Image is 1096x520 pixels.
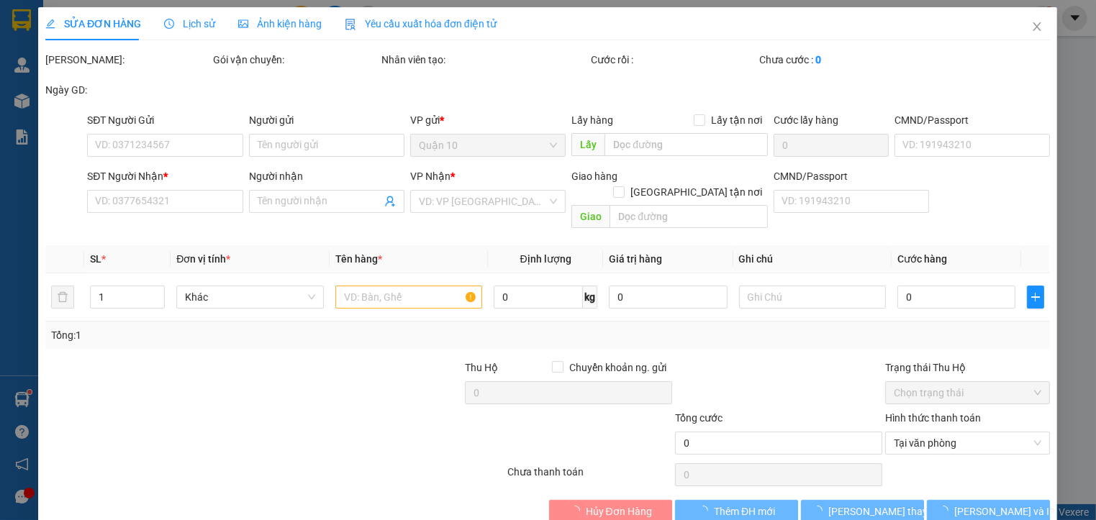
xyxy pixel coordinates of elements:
span: [GEOGRAPHIC_DATA] tận nơi [625,184,768,200]
span: VP Nhận [410,170,450,182]
span: SL [90,253,101,265]
span: Lấy [572,133,605,156]
div: Nhân viên tạo: [381,52,589,68]
span: Tổng cước [676,412,723,424]
input: Cước lấy hàng [774,134,889,157]
span: Chọn trạng thái [894,382,1041,403]
div: Trạm 128 [126,12,224,47]
span: Đơn vị tính [177,253,231,265]
span: Thêm ĐH mới [715,503,776,519]
div: Quận 10 [12,12,116,29]
span: plus [1028,291,1044,303]
span: picture [238,19,248,29]
div: NG VĂN THÀNH [126,47,224,81]
span: Giá trị hàng [610,253,663,265]
span: Lấy tận nơi [705,112,768,128]
span: Nhận: [126,14,160,29]
img: icon [345,19,356,30]
div: SĐT Người Nhận [88,168,243,184]
span: loading [699,506,715,516]
input: Dọc đường [605,133,768,156]
span: Cước hàng [897,253,947,265]
span: kg [584,286,598,309]
span: Chuyển khoản ng. gửi [564,360,673,375]
span: Tên hàng [335,253,382,265]
span: clock-circle [164,19,174,29]
div: SĐT Người Gửi [88,112,243,128]
span: loading [813,506,829,516]
label: Hình thức thanh toán [885,412,981,424]
span: user-add [384,196,396,207]
div: Ngày GD: [45,82,210,98]
span: Hủy Đơn Hàng [586,503,652,519]
input: VD: Bàn, Ghế [335,286,482,309]
b: 0 [815,54,821,65]
span: Tại văn phòng [894,432,1041,454]
input: Ghi Chú [739,286,886,309]
button: plus [1028,286,1045,309]
span: Thu Hộ [466,362,499,373]
div: Người nhận [249,168,404,184]
span: edit [45,19,55,29]
span: Lịch sử [164,18,215,29]
div: Tổng: 1 [51,327,424,343]
span: Gửi: [12,14,35,29]
div: Cước rồi : [592,52,756,68]
span: [PERSON_NAME] thay đổi [829,503,944,519]
div: Chưa cước : [759,52,924,68]
label: Cước lấy hàng [774,114,838,126]
div: CMND/Passport [774,168,929,184]
span: Quận 10 [419,134,557,156]
div: CMND/Passport [895,112,1050,128]
div: nga [12,29,116,47]
span: Khác [186,286,315,308]
div: Gói vận chuyển: [214,52,379,68]
input: Dọc đường [610,205,768,228]
span: Yêu cầu xuất hóa đơn điện tử [345,18,497,29]
span: Định lượng [520,253,571,265]
button: delete [51,286,74,309]
button: Close [1018,7,1058,47]
span: Lấy hàng [572,114,614,126]
span: loading [570,506,586,516]
span: Giao hàng [572,170,618,182]
div: [PERSON_NAME]: [45,52,210,68]
span: Giao [572,205,610,228]
div: Trạng thái Thu Hộ [885,360,1050,375]
th: Ghi chú [733,245,892,273]
div: Chưa thanh toán [506,464,674,489]
div: Người gửi [249,112,404,128]
span: SỬA ĐƠN HÀNG [45,18,141,29]
span: Ảnh kiện hàng [238,18,322,29]
div: 090171000315 [12,67,116,84]
span: [PERSON_NAME] và In [955,503,1056,519]
span: close [1032,21,1043,32]
div: VP gửi [410,112,566,128]
span: loading [939,506,955,516]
